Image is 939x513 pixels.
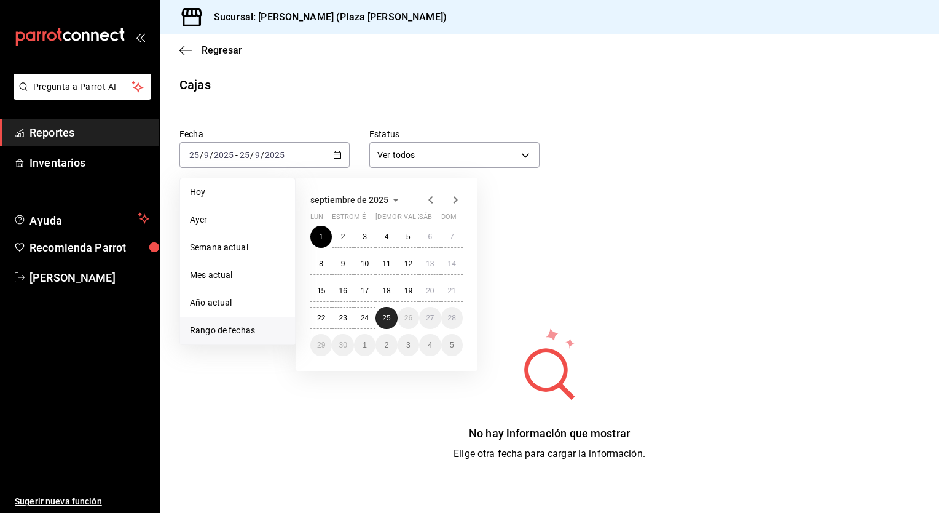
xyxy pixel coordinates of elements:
button: septiembre de 2025 [310,193,403,207]
abbr: 25 de septiembre de 2025 [382,314,390,322]
span: Mes actual [190,269,285,282]
abbr: 24 de septiembre de 2025 [361,314,369,322]
div: Ver todos [369,142,540,168]
abbr: domingo [441,213,457,226]
button: 5 de septiembre de 2025 [398,226,419,248]
input: ---- [264,150,285,160]
span: Regresar [202,44,242,56]
button: 3 de septiembre de 2025 [354,226,375,248]
abbr: 5 de octubre de 2025 [450,341,454,349]
abbr: lunes [310,213,323,226]
button: 28 de septiembre de 2025 [441,307,463,329]
abbr: 3 de septiembre de 2025 [363,233,367,241]
abbr: miércoles [354,213,366,226]
button: 8 de septiembre de 2025 [310,253,332,275]
button: 21 de septiembre de 2025 [441,280,463,302]
abbr: jueves [375,213,448,226]
button: 27 de septiembre de 2025 [419,307,441,329]
input: -- [239,150,250,160]
button: 23 de septiembre de 2025 [332,307,353,329]
button: 14 de septiembre de 2025 [441,253,463,275]
div: Cajas [179,76,211,94]
button: 2 de septiembre de 2025 [332,226,353,248]
span: Ayuda [29,211,133,226]
font: [PERSON_NAME] [29,271,116,284]
abbr: martes [332,213,371,226]
span: Ayer [190,213,285,226]
button: 30 de septiembre de 2025 [332,334,353,356]
span: Rango de fechas [190,324,285,337]
font: Sugerir nueva función [15,496,102,506]
span: Pregunta a Parrot AI [33,81,132,93]
button: 26 de septiembre de 2025 [398,307,419,329]
input: -- [254,150,261,160]
abbr: 30 de septiembre de 2025 [339,341,347,349]
abbr: 17 de septiembre de 2025 [361,287,369,295]
abbr: 6 de septiembre de 2025 [428,233,432,241]
button: 24 de septiembre de 2025 [354,307,375,329]
button: 1 de septiembre de 2025 [310,226,332,248]
abbr: 3 de octubre de 2025 [406,341,411,349]
abbr: 20 de septiembre de 2025 [426,287,434,295]
font: Reportes [29,126,74,139]
input: -- [203,150,210,160]
button: 6 de septiembre de 2025 [419,226,441,248]
abbr: 4 de octubre de 2025 [428,341,432,349]
button: 2 de octubre de 2025 [375,334,397,356]
abbr: 10 de septiembre de 2025 [361,260,369,268]
input: ---- [213,150,234,160]
abbr: 1 de octubre de 2025 [363,341,367,349]
abbr: 7 de septiembre de 2025 [450,233,454,241]
button: 16 de septiembre de 2025 [332,280,353,302]
button: Regresar [179,44,242,56]
button: Pregunta a Parrot AI [14,74,151,100]
a: Pregunta a Parrot AI [9,89,151,102]
input: -- [189,150,200,160]
abbr: 29 de septiembre de 2025 [317,341,325,349]
abbr: 23 de septiembre de 2025 [339,314,347,322]
span: / [261,150,264,160]
abbr: 19 de septiembre de 2025 [404,287,412,295]
label: Estatus [369,130,540,138]
button: 4 de septiembre de 2025 [375,226,397,248]
button: 12 de septiembre de 2025 [398,253,419,275]
button: 22 de septiembre de 2025 [310,307,332,329]
button: 18 de septiembre de 2025 [375,280,397,302]
abbr: 5 de septiembre de 2025 [406,233,411,241]
abbr: 2 de septiembre de 2025 [341,233,345,241]
span: - [235,150,238,160]
button: open_drawer_menu [135,32,145,42]
abbr: 28 de septiembre de 2025 [448,314,456,322]
font: Inventarios [29,156,85,169]
button: 29 de septiembre de 2025 [310,334,332,356]
button: 13 de septiembre de 2025 [419,253,441,275]
div: No hay información que mostrar [454,425,645,442]
span: / [210,150,213,160]
abbr: 22 de septiembre de 2025 [317,314,325,322]
abbr: 18 de septiembre de 2025 [382,287,390,295]
span: / [250,150,254,160]
abbr: 15 de septiembre de 2025 [317,287,325,295]
label: Fecha [179,130,350,138]
span: Año actual [190,296,285,309]
abbr: 4 de septiembre de 2025 [385,233,389,241]
font: Recomienda Parrot [29,241,126,254]
abbr: 2 de octubre de 2025 [385,341,389,349]
span: Elige otra fecha para cargar la información. [454,448,645,459]
button: 3 de octubre de 2025 [398,334,419,356]
abbr: 8 de septiembre de 2025 [319,260,323,268]
button: 9 de septiembre de 2025 [332,253,353,275]
span: / [200,150,203,160]
abbr: 21 de septiembre de 2025 [448,287,456,295]
span: Semana actual [190,241,285,254]
abbr: 13 de septiembre de 2025 [426,260,434,268]
span: septiembre de 2025 [310,195,388,205]
h3: Sucursal: [PERSON_NAME] (Plaza [PERSON_NAME]) [204,10,447,25]
abbr: 12 de septiembre de 2025 [404,260,412,268]
span: Hoy [190,186,285,199]
button: 1 de octubre de 2025 [354,334,375,356]
button: 17 de septiembre de 2025 [354,280,375,302]
button: 4 de octubre de 2025 [419,334,441,356]
button: 15 de septiembre de 2025 [310,280,332,302]
abbr: 11 de septiembre de 2025 [382,260,390,268]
